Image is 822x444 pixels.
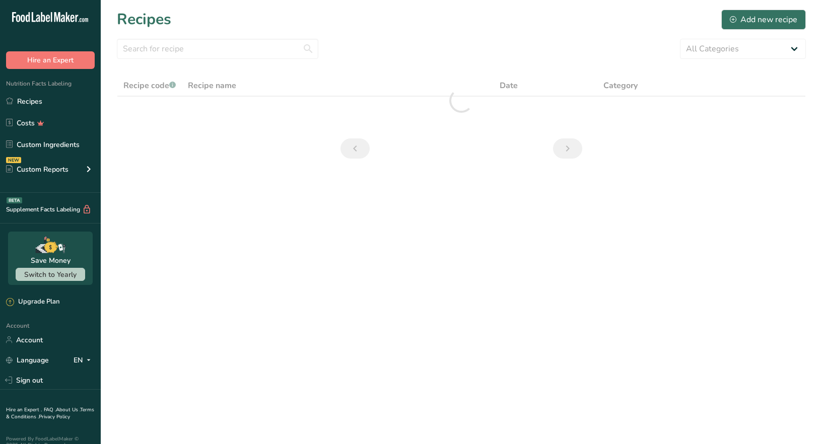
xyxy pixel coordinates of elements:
a: Terms & Conditions . [6,406,94,420]
div: Add new recipe [730,14,797,26]
div: Upgrade Plan [6,297,59,307]
a: About Us . [56,406,80,413]
a: FAQ . [44,406,56,413]
a: Privacy Policy [39,413,70,420]
div: Custom Reports [6,164,68,175]
h1: Recipes [117,8,171,31]
button: Add new recipe [721,10,806,30]
div: EN [74,354,95,366]
a: Next page [553,138,582,159]
div: NEW [6,157,21,163]
span: Switch to Yearly [24,270,77,279]
button: Hire an Expert [6,51,95,69]
div: BETA [7,197,22,203]
a: Previous page [340,138,370,159]
button: Switch to Yearly [16,268,85,281]
a: Language [6,351,49,369]
div: Save Money [31,255,71,266]
input: Search for recipe [117,39,318,59]
a: Hire an Expert . [6,406,42,413]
